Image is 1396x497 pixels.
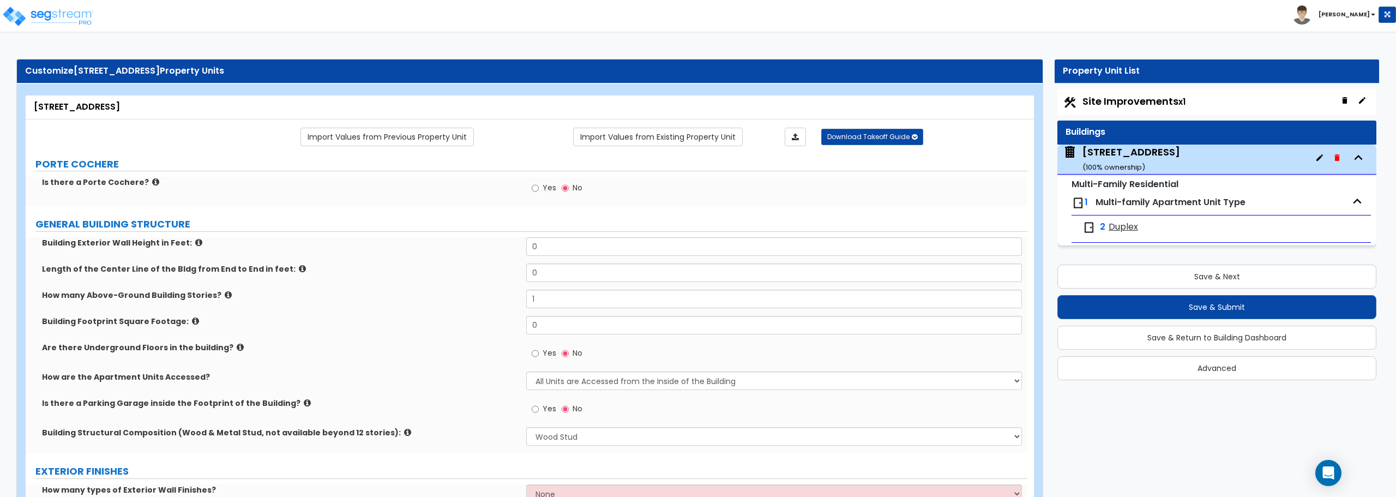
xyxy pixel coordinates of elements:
label: Length of the Center Line of the Bldg from End to End in feet: [42,264,518,274]
input: Yes [532,403,539,415]
span: 2 [1100,221,1105,233]
input: No [562,403,569,415]
label: PORTE COCHERE [35,157,1027,171]
input: Yes [532,182,539,194]
img: Construction.png [1063,95,1077,110]
span: Download Takeoff Guide [827,132,910,141]
span: 1 [1085,196,1088,208]
span: Multi-family Apartment Unit Type [1096,196,1245,208]
span: [STREET_ADDRESS] [74,64,160,77]
i: click for more info! [152,178,159,186]
label: EXTERIOR FINISHES [35,464,1027,478]
i: click for more info! [404,428,411,436]
img: building.svg [1063,145,1077,159]
span: No [573,182,582,193]
div: [STREET_ADDRESS] [1082,145,1180,173]
label: Building Structural Composition (Wood & Metal Stud, not available beyond 12 stories): [42,427,518,438]
img: door.png [1082,221,1096,234]
small: x1 [1178,96,1186,107]
span: Yes [543,348,556,358]
div: [STREET_ADDRESS] [34,101,1026,113]
b: [PERSON_NAME] [1319,10,1370,19]
button: Save & Return to Building Dashboard [1057,326,1376,350]
label: Is there a Porte Cochere? [42,177,518,188]
button: Save & Submit [1057,295,1376,319]
div: Customize Property Units [25,65,1034,77]
a: Import the dynamic attribute values from existing properties. [573,128,743,146]
i: click for more info! [304,399,311,407]
label: Is there a Parking Garage inside the Footprint of the Building? [42,398,518,409]
input: No [562,182,569,194]
label: GENERAL BUILDING STRUCTURE [35,217,1027,231]
label: How many types of Exterior Wall Finishes? [42,484,518,495]
span: 222 Eagle Circle [1063,145,1180,173]
img: door.png [1072,196,1085,209]
img: logo_pro_r.png [2,5,94,27]
i: click for more info! [192,317,199,325]
img: avatar.png [1292,5,1311,25]
div: Property Unit List [1063,65,1371,77]
label: Building Footprint Square Footage: [42,316,518,327]
i: click for more info! [225,291,232,299]
input: Yes [532,348,539,360]
a: Import the dynamic attribute values from previous properties. [300,128,474,146]
div: Open Intercom Messenger [1315,460,1341,486]
i: click for more info! [195,238,202,247]
i: click for more info! [237,343,244,351]
label: Are there Underground Floors in the building? [42,342,518,353]
span: Yes [543,403,556,414]
span: No [573,348,582,358]
label: How many Above-Ground Building Stories? [42,290,518,301]
button: Save & Next [1057,265,1376,289]
label: How are the Apartment Units Accessed? [42,372,518,382]
input: No [562,348,569,360]
i: click for more info! [299,265,306,273]
div: Buildings [1066,126,1368,139]
span: Duplex [1109,221,1138,233]
label: Building Exterior Wall Height in Feet: [42,237,518,248]
small: ( 100 % ownership) [1082,162,1145,172]
a: Import the dynamic attributes value through Excel sheet [785,128,806,146]
button: Download Takeoff Guide [821,129,923,145]
span: No [573,403,582,414]
span: Yes [543,182,556,193]
button: Advanced [1057,356,1376,380]
small: Multi-Family Residential [1072,178,1178,190]
span: Site Improvements [1082,94,1186,108]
